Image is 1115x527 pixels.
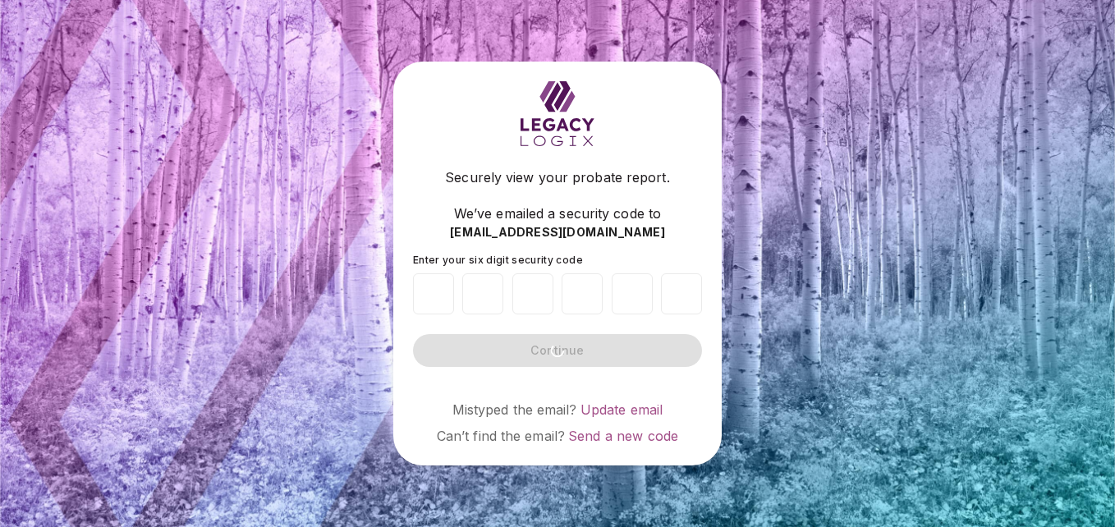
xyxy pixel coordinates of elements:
a: Send a new code [568,428,678,444]
a: Update email [580,401,663,418]
span: Mistyped the email? [452,401,577,418]
span: We’ve emailed a security code to [454,204,661,223]
span: Enter your six digit security code [413,254,583,266]
span: Securely view your probate report. [445,167,669,187]
span: Can’t find the email? [437,428,565,444]
span: [EMAIL_ADDRESS][DOMAIN_NAME] [450,224,665,241]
